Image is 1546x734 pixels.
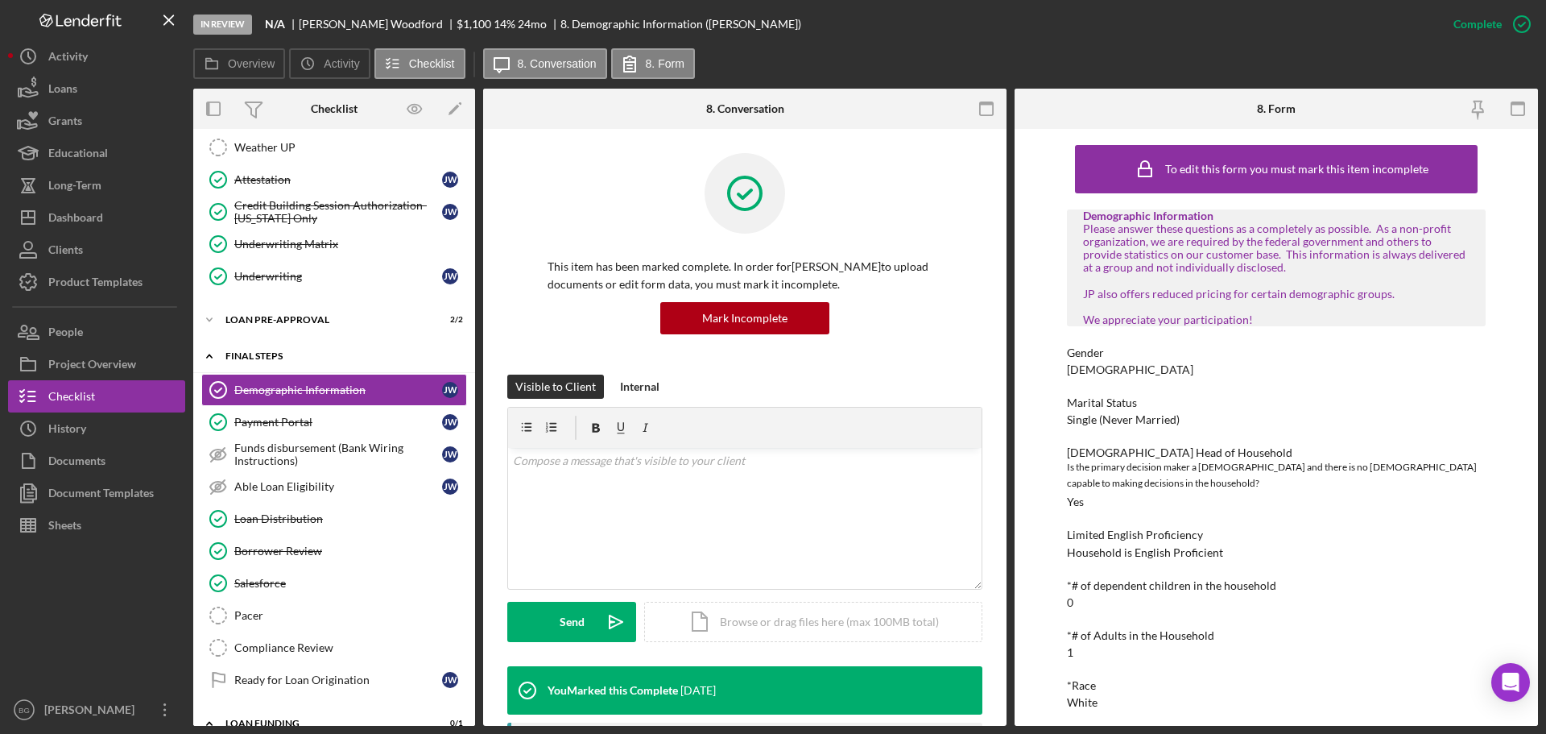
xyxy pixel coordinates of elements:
[494,18,515,31] div: 14 %
[201,196,467,228] a: Credit Building Session Authorization- [US_STATE] OnlyJW
[1067,396,1486,409] div: Marital Status
[442,672,458,688] div: J W
[234,480,442,493] div: Able Loan Eligibility
[48,137,108,173] div: Educational
[19,706,30,715] text: BG
[48,73,77,109] div: Loans
[434,719,463,728] div: 0 / 1
[646,57,684,70] label: 8. Form
[1453,8,1502,40] div: Complete
[660,302,829,334] button: Mark Incomplete
[201,438,467,471] a: Funds disbursement (Bank Wiring Instructions)JW
[201,374,467,406] a: Demographic InformationJW
[8,316,185,348] button: People
[1257,102,1296,115] div: 8. Form
[1067,546,1223,559] div: Household is English Proficient
[201,471,467,503] a: Able Loan EligibilityJW
[225,315,423,325] div: Loan Pre-Approval
[442,204,458,220] div: J W
[442,382,458,398] div: J W
[8,348,185,380] a: Project Overview
[225,719,423,728] div: Loan Funding
[8,73,185,105] a: Loans
[507,602,636,642] button: Send
[48,266,143,302] div: Product Templates
[8,477,185,509] button: Document Templates
[1437,8,1538,40] button: Complete
[289,48,370,79] button: Activity
[201,535,467,567] a: Borrower Review
[299,18,457,31] div: [PERSON_NAME] Woodford
[1067,446,1486,459] div: [DEMOGRAPHIC_DATA] Head of Household
[518,18,547,31] div: 24 mo
[48,348,136,384] div: Project Overview
[1067,646,1073,659] div: 1
[1067,496,1084,508] div: Yes
[48,201,103,238] div: Dashboard
[374,48,465,79] button: Checklist
[201,599,467,632] a: Pacer
[48,105,82,141] div: Grants
[8,40,185,73] button: Activity
[234,641,466,654] div: Compliance Review
[265,18,285,31] b: N/A
[611,48,695,79] button: 8. Form
[8,234,185,266] button: Clients
[193,48,285,79] button: Overview
[560,18,801,31] div: 8. Demographic Information ([PERSON_NAME])
[8,169,185,201] button: Long-Term
[48,477,154,513] div: Document Templates
[234,416,442,429] div: Payment Portal
[1067,363,1193,376] div: [DEMOGRAPHIC_DATA]
[201,131,467,164] a: Weather UP
[234,199,442,225] div: Credit Building Session Authorization- [US_STATE] Only
[442,268,458,284] div: J W
[8,445,185,477] button: Documents
[8,413,185,445] button: History
[612,375,668,399] button: Internal
[706,102,784,115] div: 8. Conversation
[201,503,467,535] a: Loan Distribution
[234,141,466,154] div: Weather UP
[8,380,185,413] button: Checklist
[48,40,88,77] div: Activity
[201,664,467,696] a: Ready for Loan OriginationJW
[8,105,185,137] button: Grants
[234,238,466,251] div: Underwriting Matrix
[8,509,185,541] button: Sheets
[201,228,467,260] a: Underwriting Matrix
[234,577,466,590] div: Salesforce
[48,413,86,449] div: History
[1165,163,1428,176] div: To edit this form you must mark this item incomplete
[201,260,467,292] a: UnderwritingJW
[201,164,467,196] a: AttestationJW
[193,15,252,35] div: In Review
[702,302,787,334] div: Mark Incomplete
[1067,596,1073,609] div: 0
[1067,696,1097,709] div: White
[518,57,597,70] label: 8. Conversation
[8,201,185,234] button: Dashboard
[234,545,466,558] div: Borrower Review
[442,446,458,462] div: J W
[234,384,442,396] div: Demographic Information
[442,479,458,495] div: J W
[234,674,442,686] div: Ready for Loan Origination
[483,48,607,79] button: 8. Conversation
[225,351,455,361] div: FINAL STEPS
[234,173,442,186] div: Attestation
[48,509,81,545] div: Sheets
[228,57,275,70] label: Overview
[48,316,83,352] div: People
[201,632,467,664] a: Compliance Review
[234,442,442,467] div: Funds disbursement (Bank Wiring Instructions)
[48,445,105,481] div: Documents
[515,375,596,399] div: Visible to Client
